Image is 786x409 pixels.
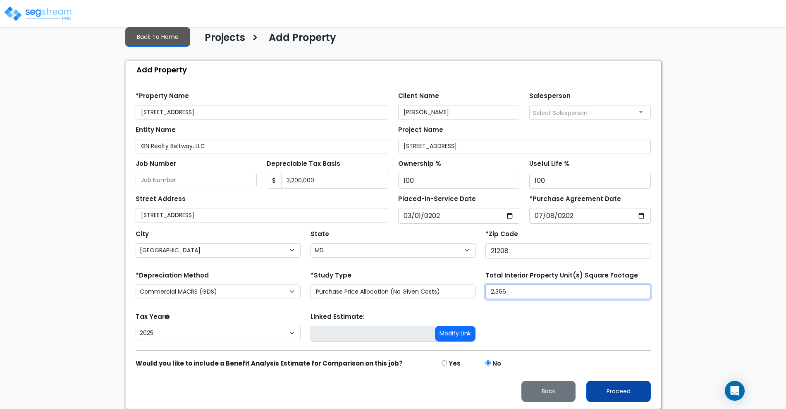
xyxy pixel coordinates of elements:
[586,381,651,402] button: Proceed
[398,125,443,135] label: Project Name
[485,243,650,259] input: Zip Code
[449,359,461,368] label: Yes
[725,381,745,401] div: Open Intercom Messenger
[398,173,520,189] input: Ownership %
[263,32,336,49] a: Add Property
[136,230,149,239] label: City
[251,31,258,47] h3: >
[485,285,650,299] input: total square foot
[529,159,570,169] label: Useful Life %
[398,159,441,169] label: Ownership %
[311,230,329,239] label: State
[136,125,176,135] label: Entity Name
[435,326,475,342] button: Modify Link
[533,109,588,117] span: Select Salesperson
[398,91,439,101] label: Client Name
[136,271,209,280] label: *Depreciation Method
[485,230,518,239] label: *Zip Code
[492,359,501,368] label: No
[267,159,340,169] label: Depreciable Tax Basis
[515,385,582,396] a: Back
[269,32,336,46] h4: Add Property
[125,27,190,47] a: Back To Home
[136,139,388,153] input: Entity Name
[398,139,651,153] input: Project Name
[136,105,388,120] input: Property Name
[136,208,388,222] input: Street Address
[136,159,176,169] label: Job Number
[311,312,365,322] label: Linked Estimate:
[529,208,651,224] input: Purchase Date
[136,359,403,368] strong: Would you like to include a Benefit Analysis Estimate for Comparison on this job?
[3,5,74,22] img: logo_pro_r.png
[198,32,245,49] a: Projects
[267,173,282,189] span: $
[205,32,245,46] h4: Projects
[521,381,576,402] button: Back
[529,91,571,101] label: Salesperson
[136,194,186,204] label: Street Address
[136,173,257,187] input: Job Number
[281,173,388,189] input: 0.00
[398,194,476,204] label: Placed-In-Service Date
[529,173,651,189] input: Useful Life %
[136,312,170,322] label: Tax Year
[485,271,638,280] label: Total Interior Property Unit(s) Square Footage
[130,61,661,79] div: Add Property
[398,105,520,120] input: Client Name
[529,194,621,204] label: *Purchase Agreement Date
[136,91,189,101] label: *Property Name
[311,271,351,280] label: *Study Type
